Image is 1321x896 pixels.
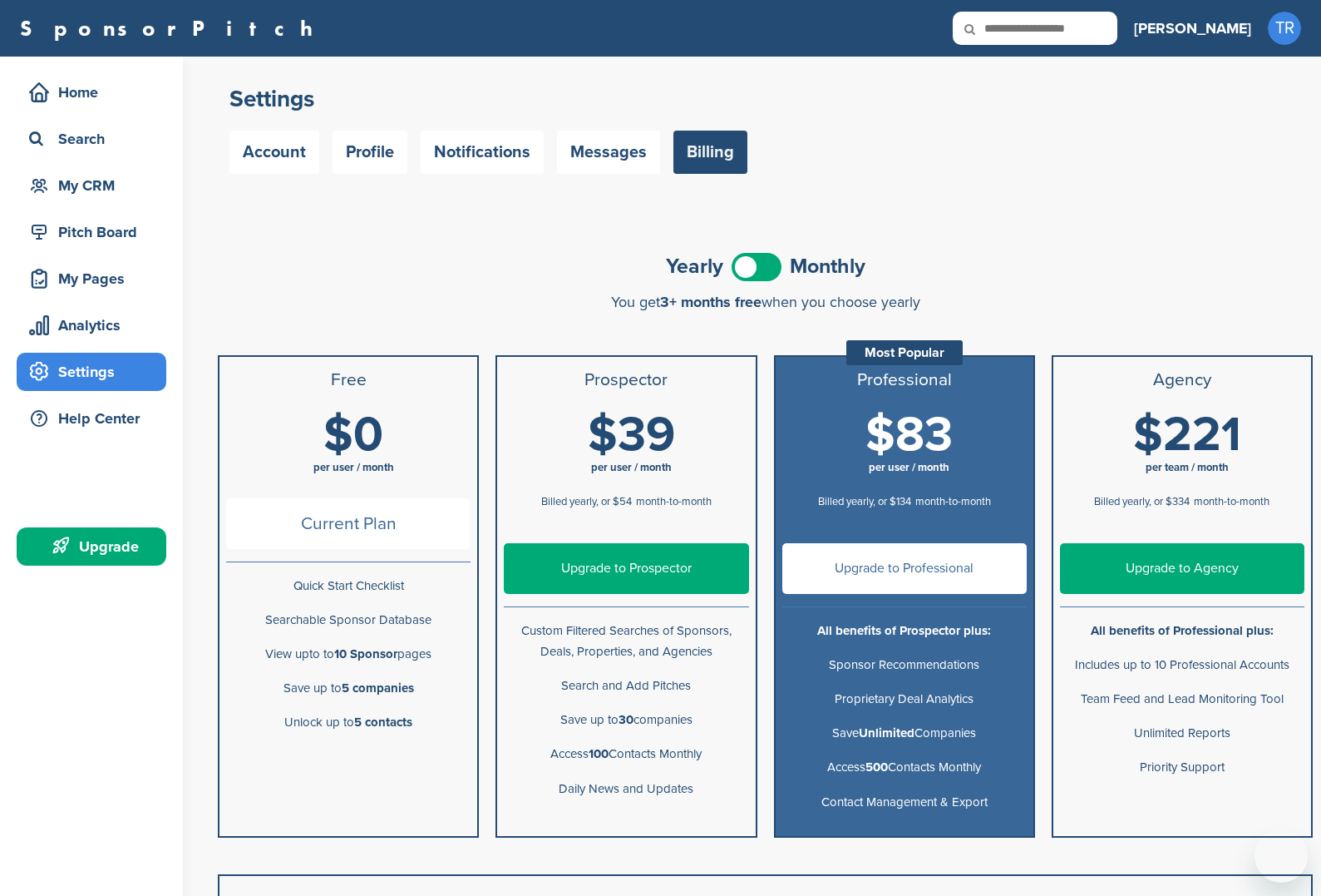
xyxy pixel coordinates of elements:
span: per user / month [869,461,949,474]
p: Search and Add Pitches [504,676,748,696]
span: $221 [1133,406,1241,464]
b: 100 [589,746,609,761]
span: Billed yearly, or $54 [541,495,632,508]
a: [PERSON_NAME] [1134,10,1251,47]
p: Quick Start Checklist [226,576,471,597]
span: Billed yearly, or $134 [818,495,911,508]
a: Upgrade to Agency [1060,543,1304,594]
div: Settings [25,357,166,387]
p: Custom Filtered Searches of Sponsors, Deals, Properties, and Agencies [504,621,748,662]
a: Pitch Board [17,213,166,251]
h3: Professional [782,370,1027,390]
b: 5 companies [342,681,414,696]
a: Search [17,120,166,158]
span: per team / month [1146,461,1229,474]
span: per user / month [313,461,394,474]
p: Sponsor Recommendations [782,655,1027,676]
p: Save up to [226,678,471,699]
div: Upgrade [25,532,166,562]
h3: [PERSON_NAME] [1134,17,1251,40]
span: $0 [323,406,383,464]
iframe: Button to launch messaging window [1254,829,1308,883]
span: month-to-month [1194,495,1269,508]
h3: Prospector [504,370,748,390]
div: My CRM [25,171,166,200]
a: Home [17,73,166,111]
div: Home [25,77,166,107]
a: Upgrade [17,527,166,566]
a: Billing [673,131,747,174]
span: 3+ months free [660,293,762,311]
b: All benefits of Prospector plus: [817,623,991,638]
div: Help Center [25,403,166,433]
h3: Agency [1060,370,1304,390]
p: Proprietary Deal Analytics [782,689,1027,710]
a: My Pages [17,260,166,298]
p: Searchable Sponsor Database [226,610,471,631]
p: Save up to companies [504,710,748,730]
h2: Settings [229,84,1301,114]
p: Access Contacts Monthly [782,757,1027,778]
a: Upgrade to Professional [782,543,1027,594]
p: Daily News and Updates [504,779,748,799]
div: Search [25,124,166,154]
a: Analytics [17,306,166,344]
a: Account [229,131,319,174]
div: My Pages [25,264,166,294]
a: Upgrade to Prospector [504,543,748,594]
b: All benefits of Professional plus: [1091,623,1274,638]
p: Unlock up to [226,712,471,733]
p: Team Feed and Lead Monitoring Tool [1060,689,1304,710]
p: Priority Support [1060,757,1304,778]
b: Unlimited [859,725,914,740]
p: Contact Management & Export [782,792,1027,813]
p: Includes up to 10 Professional Accounts [1060,655,1304,676]
a: Profile [333,131,407,174]
span: $83 [865,406,953,464]
a: My CRM [17,166,166,205]
span: month-to-month [915,495,991,508]
b: 10 Sponsor [334,646,397,661]
a: Help Center [17,399,166,438]
p: Unlimited Reports [1060,723,1304,744]
p: View upto to pages [226,644,471,665]
span: $39 [588,406,675,464]
a: Messages [557,131,660,174]
b: 30 [619,712,633,727]
span: Yearly [666,256,723,277]
a: SponsorPitch [20,17,323,39]
div: You get when you choose yearly [218,294,1313,310]
a: Notifications [421,131,544,174]
p: Save Companies [782,723,1027,744]
b: 5 contacts [354,715,412,730]
div: Pitch Board [25,217,166,247]
span: Current Plan [226,498,471,549]
h3: Free [226,370,471,390]
p: Access Contacts Monthly [504,744,748,765]
b: 500 [865,760,888,775]
div: Analytics [25,310,166,340]
span: Billed yearly, or $334 [1094,495,1190,508]
span: per user / month [591,461,672,474]
span: Monthly [790,256,865,277]
span: month-to-month [636,495,712,508]
a: Settings [17,353,166,391]
div: Most Popular [846,340,963,365]
span: TR [1268,12,1301,45]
